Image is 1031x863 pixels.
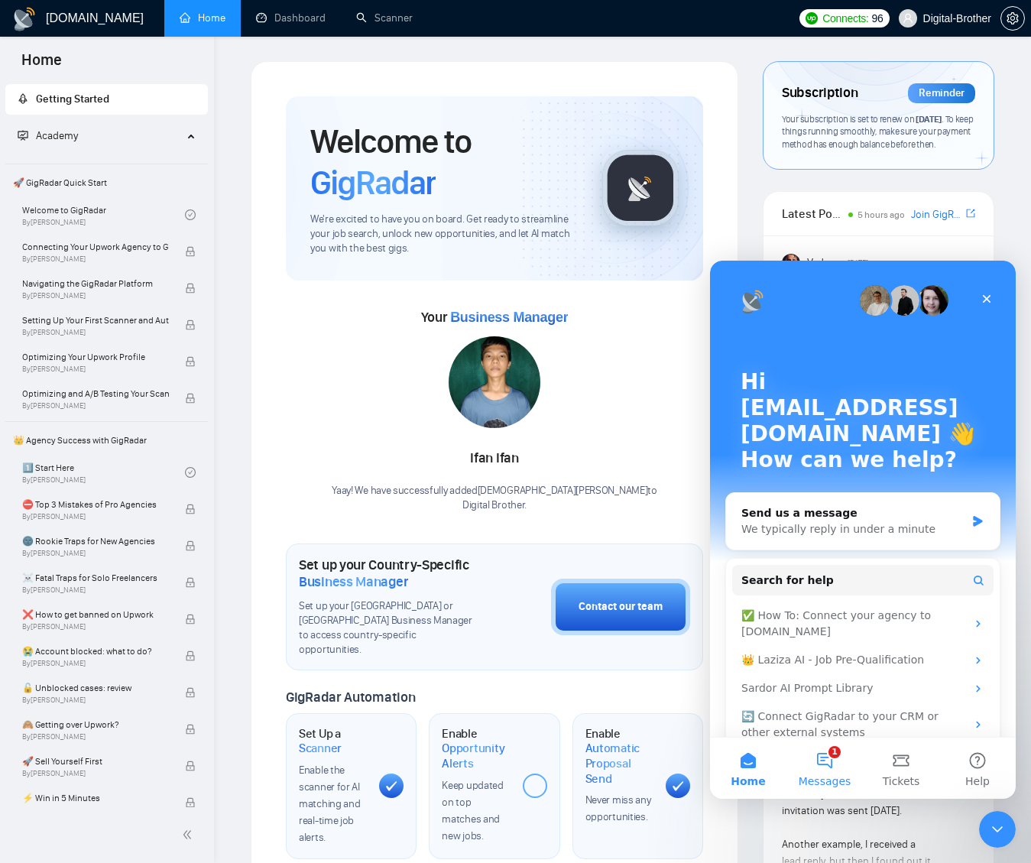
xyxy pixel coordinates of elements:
span: user [903,13,913,24]
span: fund-projection-screen [18,130,28,141]
span: 🚀 GigRadar Quick Start [7,167,206,198]
span: lock [185,504,196,514]
span: Keep updated on top matches and new jobs. [442,779,503,842]
span: Home [9,49,74,81]
h1: Enable [585,726,653,787]
span: By [PERSON_NAME] [22,659,169,668]
h1: Set Up a [299,726,367,756]
span: Your [421,309,569,326]
span: Opportunity Alerts [442,741,510,771]
span: lock [185,246,196,257]
span: By [PERSON_NAME] [22,586,169,595]
span: Academy [36,129,78,142]
img: gigradar-logo.png [602,150,679,226]
span: export [966,207,975,219]
span: lock [185,687,196,698]
div: Ifan Ifan [332,446,657,472]
span: By [PERSON_NAME] [22,769,169,778]
span: Business Manager [450,310,568,325]
a: export [966,206,975,221]
a: Join GigRadar Slack Community [911,206,963,223]
span: check-circle [185,209,196,220]
span: Optimizing Your Upwork Profile [22,349,169,365]
span: lock [185,761,196,771]
li: Getting Started [5,84,208,115]
div: Contact our team [579,599,663,615]
h1: Welcome to [310,121,578,203]
img: upwork-logo.png [806,12,818,24]
span: Setting Up Your First Scanner and Auto-Bidder [22,313,169,328]
span: lock [185,614,196,625]
span: ⚡ Win in 5 Minutes [22,790,169,806]
span: setting [1001,12,1024,24]
span: Connects: [822,10,868,27]
span: Business Manager [299,573,408,590]
span: By [PERSON_NAME] [22,291,169,300]
span: 👑 Agency Success with GigRadar [7,425,206,456]
span: Enable the scanner for AI matching and real-time job alerts. [299,764,360,844]
img: logo [12,7,37,31]
span: check-circle [185,467,196,478]
span: Set up your [GEOGRAPHIC_DATA] or [GEOGRAPHIC_DATA] Business Manager to access country-specific op... [299,599,475,657]
button: Contact our team [551,579,690,635]
span: lock [185,540,196,551]
span: lock [185,393,196,404]
span: Scanner [299,741,342,756]
p: Digital Brother . [332,498,657,513]
span: [DATE] [848,256,868,270]
img: 1701073354848-IMG-20231108-WA0001.jpg [449,336,540,428]
span: By [PERSON_NAME] [22,732,169,741]
a: dashboardDashboard [256,11,326,24]
span: ☠️ Fatal Traps for Solo Freelancers [22,570,169,586]
span: We're excited to have you on board. Get ready to streamline your job search, unlock new opportuni... [310,213,578,256]
span: By [PERSON_NAME] [22,549,169,558]
span: By [PERSON_NAME] [22,696,169,705]
span: lock [185,797,196,808]
span: By [PERSON_NAME] [22,512,169,521]
span: [DATE] [916,113,942,125]
a: homeHome [180,11,225,24]
span: ⛔ Top 3 Mistakes of Pro Agencies [22,497,169,512]
span: lock [185,577,196,588]
span: lock [185,283,196,294]
span: Subscription [782,80,858,106]
span: GigRadar Automation [286,689,415,706]
span: By [PERSON_NAME] [22,401,169,410]
span: GigRadar [310,162,436,203]
span: 5 hours ago [858,209,905,220]
span: By [PERSON_NAME] [22,365,169,374]
h1: Enable [442,726,510,771]
span: By [PERSON_NAME] [22,255,169,264]
div: Yaay! We have successfully added [DEMOGRAPHIC_DATA][PERSON_NAME] to [332,484,657,513]
span: lock [185,650,196,661]
span: 🔓 Unblocked cases: review [22,680,169,696]
span: By [PERSON_NAME] [22,806,169,815]
span: By [PERSON_NAME] [22,622,169,631]
div: Reminder [908,83,975,103]
span: double-left [182,827,197,842]
h1: Set up your Country-Specific [299,556,475,590]
a: setting [1000,12,1025,24]
span: Navigating the GigRadar Platform [22,276,169,291]
span: Never miss any opportunities. [585,793,651,823]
